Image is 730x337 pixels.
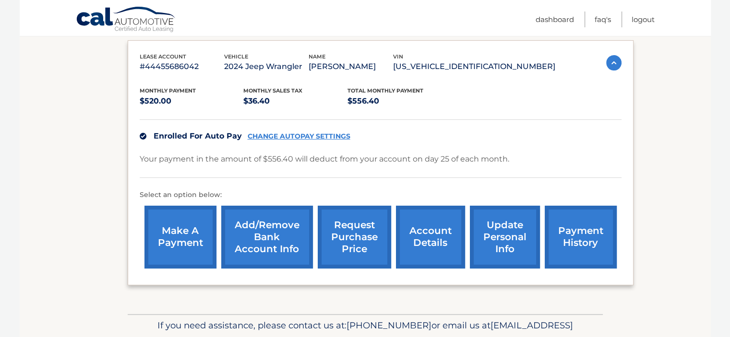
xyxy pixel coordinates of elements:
img: check.svg [140,133,146,139]
p: Your payment in the amount of $556.40 will deduct from your account on day 25 of each month. [140,152,509,166]
p: $36.40 [243,94,347,108]
span: lease account [140,53,186,60]
img: accordion-active.svg [606,55,622,70]
a: update personal info [470,206,540,268]
span: name [309,53,325,60]
p: [PERSON_NAME] [309,60,393,73]
span: Monthly sales Tax [243,87,302,94]
a: FAQ's [595,12,611,27]
span: Enrolled For Auto Pay [154,131,242,140]
a: payment history [545,206,617,268]
p: [US_VEHICLE_IDENTIFICATION_NUMBER] [393,60,555,73]
a: make a payment [144,206,216,268]
p: $520.00 [140,94,244,108]
a: CHANGE AUTOPAY SETTINGS [248,132,350,140]
a: Add/Remove bank account info [221,206,313,268]
span: Total Monthly Payment [347,87,423,94]
a: Dashboard [536,12,574,27]
a: request purchase price [318,206,391,268]
span: vehicle [224,53,248,60]
p: $556.40 [347,94,452,108]
a: Cal Automotive [76,6,177,34]
p: 2024 Jeep Wrangler [224,60,309,73]
p: Select an option below: [140,189,622,201]
span: [PHONE_NUMBER] [347,320,431,331]
a: Logout [632,12,655,27]
p: #44455686042 [140,60,224,73]
span: Monthly Payment [140,87,196,94]
a: account details [396,206,465,268]
span: vin [393,53,403,60]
